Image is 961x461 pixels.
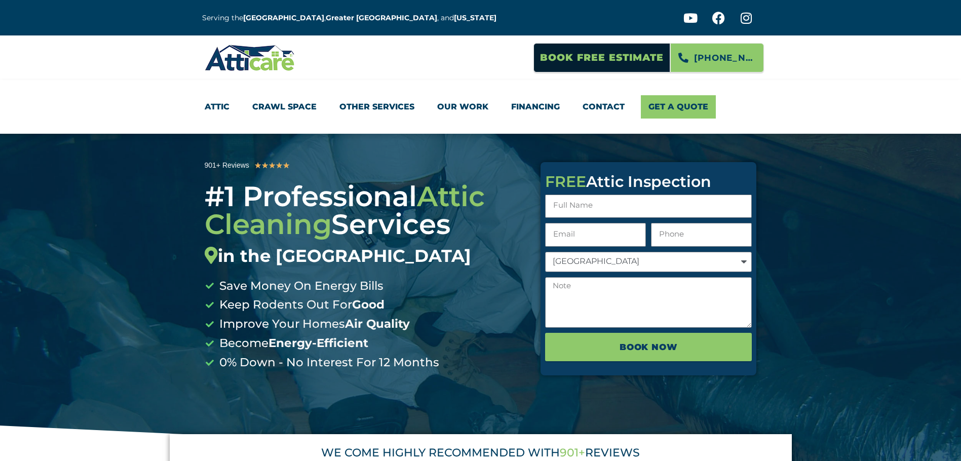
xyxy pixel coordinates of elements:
input: Only numbers and phone characters (#, -, *, etc) are accepted. [651,223,752,247]
div: 5/5 [254,159,290,172]
i: ★ [283,159,290,172]
span: 0% Down - No Interest For 12 Months [217,353,439,372]
a: Book Free Estimate [533,43,670,72]
span: Book Free Estimate [540,48,664,67]
div: WE COME HIGHLY RECOMMENDED WITH REVIEWS [183,447,779,458]
input: Email [545,223,646,247]
span: Become [217,334,368,353]
span: Attic Cleaning [205,179,485,241]
input: Full Name [545,195,752,218]
b: Air Quality [345,317,410,331]
span: 901+ [560,446,585,459]
b: Good [352,297,385,312]
p: Serving the , , and [202,12,504,24]
nav: Menu [205,95,757,119]
i: ★ [261,159,268,172]
a: Financing [511,95,560,119]
a: Greater [GEOGRAPHIC_DATA] [326,13,437,22]
b: Energy-Efficient [268,336,368,350]
a: Get A Quote [641,95,716,119]
i: ★ [276,159,283,172]
span: FREE [545,172,586,191]
a: Contact [583,95,625,119]
a: [PHONE_NUMBER] [670,43,764,72]
a: [GEOGRAPHIC_DATA] [243,13,324,22]
a: Our Work [437,95,488,119]
div: Attic Inspection [545,174,752,189]
a: Crawl Space [252,95,317,119]
button: BOOK NOW [545,333,752,361]
span: [PHONE_NUMBER] [694,49,756,66]
a: [US_STATE] [454,13,496,22]
div: in the [GEOGRAPHIC_DATA] [205,246,526,266]
span: Improve Your Homes [217,315,410,334]
a: Other Services [339,95,414,119]
div: #1 Professional Services [205,182,526,266]
div: 901+ Reviews [205,160,249,171]
span: Keep Rodents Out For [217,295,385,315]
i: ★ [268,159,276,172]
span: Save Money On Energy Bills [217,277,383,296]
span: BOOK NOW [620,338,678,356]
a: Attic [205,95,229,119]
i: ★ [254,159,261,172]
